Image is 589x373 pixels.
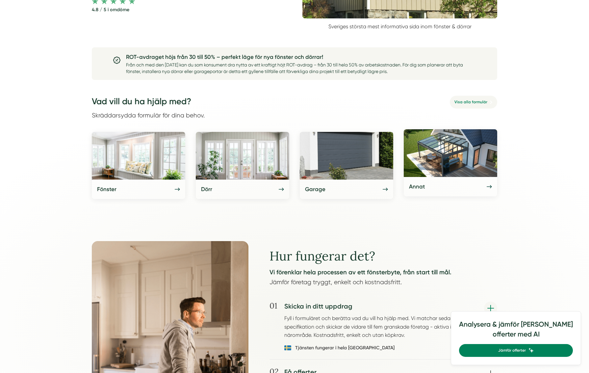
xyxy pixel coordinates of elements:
h5: Garage [305,185,325,194]
img: Fönster [92,132,185,180]
h3: Vad vill du ha hjälp med? [92,96,205,111]
a: Annat Annat [404,129,497,196]
img: Dörr [196,132,289,180]
span: Jämför offerter [498,347,526,354]
h5: Fönster [97,185,116,194]
img: Garage [300,132,393,180]
h4: Analysera & jämför [PERSON_NAME] offerter med AI [459,319,573,344]
p: Skräddarsydda formulär för dina behov. [92,111,205,121]
img: Annat [404,129,497,177]
h5: Dörr [201,185,212,194]
p: Sveriges största mest informativa sida inom fönster & dörrar [302,18,497,31]
a: Jämför offerter [459,344,573,357]
a: Visa alla formulär [450,96,497,109]
h5: Annat [409,182,425,191]
strong: 4.8 / 5 i omdöme [92,4,260,13]
a: Fönster Fönster [92,132,185,199]
a: Dörr Dörr [196,132,289,199]
span: Visa alla formulär [454,99,487,105]
p: Jämför företag tryggt, enkelt och kostnadsfritt. [269,267,497,290]
h2: Hur fungerar det? [269,249,497,267]
strong: Vi förenklar hela processen av ett fönsterbyte, från start till mål. [269,268,451,276]
h5: ROT-avdraget höjs från 30 till 50% – perfekt läge för nya fönster och dörrar! [126,53,476,62]
a: Garage Garage [300,132,393,199]
p: Från och med den [DATE] kan du som konsument dra nytta av ett kraftigt höjt ROT-avdrag – från 30 ... [126,62,476,75]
